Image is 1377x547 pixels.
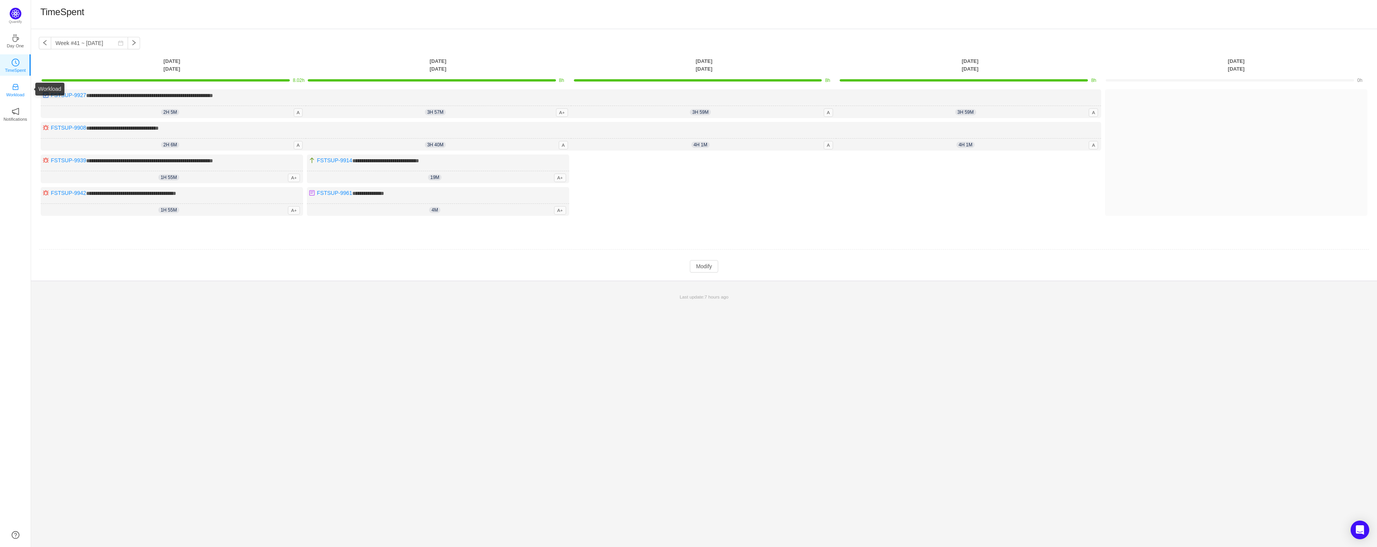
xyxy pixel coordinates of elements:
i: icon: notification [12,108,19,115]
span: 0h [1357,78,1362,83]
img: 10303 [43,157,49,163]
p: Notifications [3,116,27,123]
p: Workload [6,91,24,98]
h1: TimeSpent [40,6,84,18]
span: 3h 59m [690,109,711,115]
a: icon: coffeeDay One [12,36,19,44]
span: 4h 1m [956,142,975,148]
span: A+ [554,206,566,215]
i: icon: calendar [118,40,123,46]
img: 10310 [309,157,315,163]
p: TimeSpent [5,67,26,74]
th: [DATE] [DATE] [1103,57,1369,73]
a: FSTSUP-9908 [51,125,86,131]
span: A+ [288,206,300,215]
button: icon: right [128,37,140,49]
a: icon: inboxWorkload [12,85,19,93]
span: A [294,108,303,117]
span: 19m [428,174,442,181]
i: icon: inbox [12,83,19,91]
span: 8h [559,78,564,83]
a: FSTSUP-9927 [51,92,86,98]
i: icon: coffee [12,34,19,42]
a: icon: question-circle [12,531,19,539]
span: 8h [1091,78,1096,83]
span: A+ [288,174,300,182]
span: A [824,108,833,117]
span: 8h [825,78,830,83]
img: 10318 [43,92,49,98]
span: 1h 55m [158,174,179,181]
span: 4m [429,207,440,213]
span: A+ [554,174,566,182]
th: [DATE] [DATE] [837,57,1103,73]
span: 3h 59m [955,109,976,115]
a: FSTSUP-9939 [51,157,86,163]
button: icon: left [39,37,51,49]
span: A [1089,141,1098,149]
a: FSTSUP-9942 [51,190,86,196]
button: Modify [690,260,718,273]
p: Day One [7,42,24,49]
span: 1h 55m [158,207,179,213]
span: A [1089,108,1098,117]
a: icon: clock-circleTimeSpent [12,61,19,69]
img: 10306 [309,190,315,196]
i: icon: clock-circle [12,59,19,66]
a: icon: notificationNotifications [12,110,19,118]
th: [DATE] [DATE] [39,57,305,73]
span: Last update: [680,294,729,299]
input: Select a week [51,37,128,49]
span: 8.02h [293,78,305,83]
span: 3h 40m [425,142,446,148]
img: Quantify [10,8,21,19]
span: 2h 6m [161,142,179,148]
img: 10303 [43,190,49,196]
span: A [294,141,303,149]
span: 3h 57m [425,109,446,115]
th: [DATE] [DATE] [571,57,837,73]
span: A [824,141,833,149]
span: 7 hours ago [705,294,729,299]
span: 2h 5m [161,109,179,115]
th: [DATE] [DATE] [305,57,571,73]
a: FSTSUP-9961 [317,190,352,196]
div: Open Intercom Messenger [1351,521,1369,539]
p: Quantify [9,19,22,25]
img: 10303 [43,125,49,131]
span: A [559,141,568,149]
span: A+ [556,108,568,117]
span: 4h 1m [691,142,710,148]
a: FSTSUP-9914 [317,157,352,163]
